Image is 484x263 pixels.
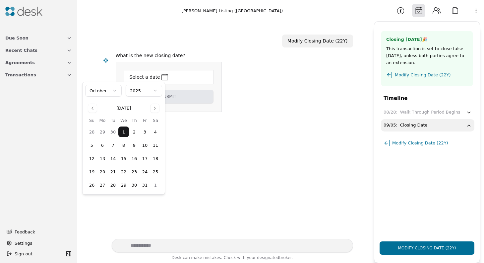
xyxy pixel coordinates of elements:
[97,180,108,190] button: 27
[108,153,118,164] button: 14
[118,140,129,150] button: 8
[87,140,97,150] button: 5
[108,180,118,190] button: 28
[129,166,140,177] button: 23
[140,166,150,177] button: 24
[150,127,161,137] button: 4
[87,153,97,164] button: 12
[118,180,129,190] button: 29
[129,180,140,190] button: 30
[97,117,108,124] th: Monday
[140,153,150,164] button: 17
[140,117,150,124] th: Friday
[150,180,161,190] button: 1
[150,153,161,164] button: 18
[140,127,150,137] button: 3
[150,166,161,177] button: 25
[108,127,118,137] button: 30
[108,166,118,177] button: 21
[118,117,129,124] th: Wednesday
[87,117,97,124] th: Sunday
[108,117,118,124] th: Tuesday
[129,140,140,150] button: 9
[97,140,108,150] button: 6
[87,166,97,177] button: 19
[150,104,159,113] button: Go to next month
[97,127,108,137] button: 29
[108,140,118,150] button: 7
[87,127,97,137] button: 28
[87,180,97,190] button: 26
[129,127,140,137] button: 2
[150,140,161,150] button: 11
[129,117,140,124] th: Thursday
[118,153,129,164] button: 15
[150,117,161,124] th: Saturday
[140,180,150,190] button: 31
[116,105,131,112] div: [DATE]
[140,140,150,150] button: 10
[88,104,97,113] button: Go to previous month
[97,153,108,164] button: 13
[129,153,140,164] button: 16
[118,127,129,137] button: 1
[118,166,129,177] button: 22
[97,166,108,177] button: 20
